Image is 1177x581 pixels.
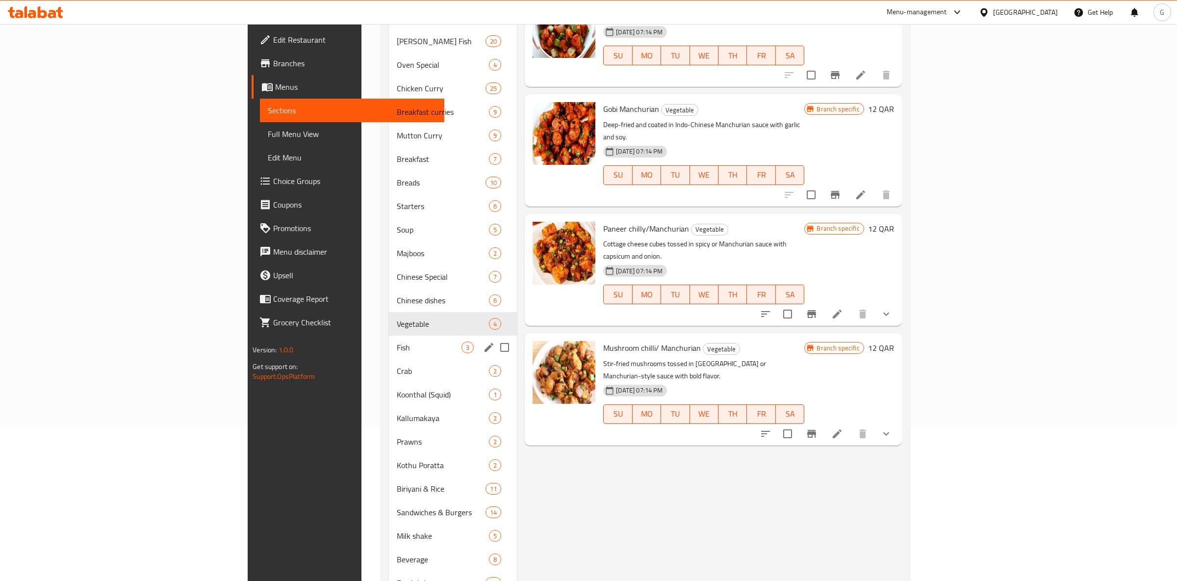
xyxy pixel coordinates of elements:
button: TU [661,46,690,65]
button: TU [661,285,690,304]
span: 11 [486,484,501,494]
img: Gobi Manchurian [533,102,595,165]
div: items [486,483,501,495]
button: delete [874,183,898,207]
div: Prawns2 [389,430,517,453]
span: SA [780,49,800,63]
div: Kothu Poratta2 [389,453,517,477]
span: Majboos [397,247,489,259]
span: [DATE] 07:14 PM [612,147,666,156]
a: Edit Restaurant [252,28,444,52]
span: Crab [397,365,489,377]
span: WE [694,168,715,182]
span: SU [608,288,628,302]
a: Menu disclaimer [252,240,444,264]
span: Kallumakaya [397,412,489,424]
span: SA [780,288,800,302]
div: Sandwiches & Burgers [397,506,486,518]
span: MO [637,288,657,302]
span: Gobi Manchurian [603,102,659,116]
span: TH [722,168,743,182]
button: WE [690,46,718,65]
span: TH [722,407,743,421]
div: items [486,82,501,94]
div: Starters [397,200,489,212]
a: Promotions [252,216,444,240]
h6: 12 QAR [868,341,894,355]
span: SA [780,407,800,421]
span: Paneer chilly/Manchurian [603,221,689,236]
span: 20 [486,37,501,46]
span: Prawns [397,436,489,448]
p: Stir-fried mushrooms tossed in [GEOGRAPHIC_DATA] or Manchurian-style sauce with bold flavor. [603,358,804,382]
div: items [461,342,474,353]
div: items [489,106,501,118]
div: Starters6 [389,194,517,218]
div: items [489,436,501,448]
h6: 12 QAR [868,222,894,236]
div: items [489,365,501,377]
span: [DATE] 07:14 PM [612,27,666,37]
button: TH [718,46,747,65]
button: Branch-specific-item [823,183,847,207]
a: Branches [252,52,444,75]
span: Coverage Report [273,293,436,305]
span: FR [751,168,771,182]
button: sort-choices [754,422,777,446]
div: Kallumakaya2 [389,406,517,430]
div: items [489,530,501,542]
a: Sections [260,99,444,122]
span: Chinese dishes [397,294,489,306]
div: items [486,35,501,47]
button: SU [603,285,632,304]
div: Soup [397,224,489,236]
button: delete [874,63,898,87]
span: Edit Menu [268,152,436,163]
span: Chinese Special [397,271,489,283]
span: Sections [268,105,436,116]
span: Menu disclaimer [273,246,436,258]
a: Edit menu item [831,308,843,320]
a: Edit menu item [831,428,843,440]
div: items [489,130,501,141]
a: Edit Menu [260,146,444,169]
span: Koonthal (Squid) [397,389,489,400]
span: TU [665,407,686,421]
div: items [489,153,501,165]
span: 1.0.0 [279,343,294,356]
span: Breakfast [397,153,489,165]
div: Vegetable4 [389,312,517,336]
div: Chinese Special7 [389,265,517,289]
span: 4 [489,319,501,329]
button: MO [633,285,661,304]
div: Biriyani & Rice11 [389,477,517,501]
span: Menus [275,81,436,93]
a: Upsell [252,264,444,287]
button: SU [603,46,632,65]
button: TH [718,165,747,185]
span: [DATE] 07:14 PM [612,266,666,276]
img: Paneer chilly/Manchurian [533,222,595,285]
span: Select to update [777,304,798,324]
button: TH [718,285,747,304]
div: Curry Fish [397,35,486,47]
span: Branch specific [813,343,863,353]
div: Chicken Curry25 [389,77,517,100]
span: SU [608,407,628,421]
div: items [489,459,501,471]
span: Chicken Curry [397,82,486,94]
div: [PERSON_NAME] Fish20 [389,29,517,53]
span: Mushroom chilli/ Manchurian [603,341,701,355]
span: FR [751,49,771,63]
button: MO [633,404,661,424]
div: Oven Special4 [389,53,517,77]
div: items [489,271,501,283]
span: [DATE] 07:14 PM [612,386,666,395]
svg: Show Choices [880,308,892,320]
button: WE [690,285,718,304]
a: Edit menu item [855,69,867,81]
div: Breads10 [389,171,517,194]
